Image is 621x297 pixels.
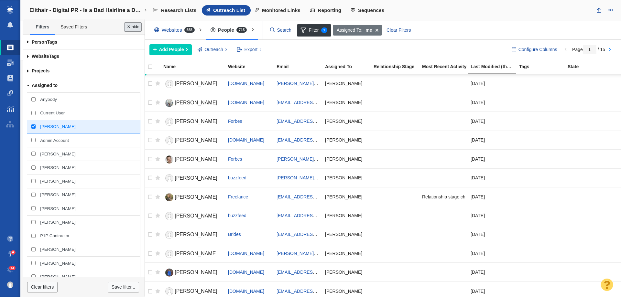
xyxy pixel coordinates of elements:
[163,192,222,203] a: [PERSON_NAME]
[228,81,264,86] span: [DOMAIN_NAME]
[31,111,36,115] input: Current User
[228,100,264,105] span: [DOMAIN_NAME]
[175,213,217,218] span: [PERSON_NAME]
[228,194,248,199] span: Freelance
[163,78,222,90] a: [PERSON_NAME]
[325,190,368,204] div: [PERSON_NAME]
[325,64,373,70] a: Assigned To
[161,7,197,13] span: Research Lists
[277,175,428,180] a: [PERSON_NAME][EMAIL_ADDRESS][PERSON_NAME][DOMAIN_NAME]
[228,137,264,143] a: [DOMAIN_NAME]
[228,251,264,256] a: [DOMAIN_NAME]
[40,192,75,198] span: [PERSON_NAME]
[262,7,300,13] span: Monitored Links
[184,27,195,33] span: 555
[163,173,222,184] a: [PERSON_NAME]
[347,5,390,16] a: Sequences
[163,64,227,69] div: Name
[149,44,192,55] button: Add People
[175,100,217,105] span: [PERSON_NAME]
[23,35,145,49] a: Tags
[175,251,261,256] span: [PERSON_NAME]'[PERSON_NAME]
[163,248,222,260] a: [PERSON_NAME]'[PERSON_NAME]
[175,194,217,200] span: [PERSON_NAME]
[245,46,257,53] span: Export
[471,77,513,90] div: [DATE]
[31,165,36,170] input: [PERSON_NAME]
[7,281,14,288] img: c9363fb76f5993e53bff3b340d5c230a
[277,213,353,218] a: [EMAIL_ADDRESS][DOMAIN_NAME]
[175,81,217,86] span: [PERSON_NAME]
[31,206,36,210] input: [PERSON_NAME]
[568,64,616,69] div: State
[325,152,368,166] div: [PERSON_NAME]
[277,81,428,86] a: [PERSON_NAME][EMAIL_ADDRESS][PERSON_NAME][DOMAIN_NAME]
[277,137,390,143] a: [EMAIL_ADDRESS][PERSON_NAME][DOMAIN_NAME]
[163,267,222,278] a: [PERSON_NAME]
[32,39,47,45] span: Person
[471,133,513,147] div: [DATE]
[228,270,264,275] a: [DOMAIN_NAME]
[175,270,217,275] span: [PERSON_NAME]
[422,64,470,69] div: Most Recent Activity
[40,219,75,225] span: [PERSON_NAME]
[31,138,36,142] input: Admin Account
[228,119,242,124] span: Forbes
[163,210,222,222] a: [PERSON_NAME]
[31,220,36,224] input: [PERSON_NAME]
[228,64,276,69] div: Website
[277,100,353,105] a: [EMAIL_ADDRESS][DOMAIN_NAME]
[321,27,328,33] span: 1
[471,114,513,128] div: [DATE]
[471,152,513,166] div: [DATE]
[325,133,368,147] div: [PERSON_NAME]
[306,5,347,16] a: Reporting
[233,44,265,55] button: Export
[277,251,390,256] a: [PERSON_NAME][EMAIL_ADDRESS][DOMAIN_NAME]
[40,260,75,266] span: [PERSON_NAME]
[471,190,513,204] div: [DATE]
[23,49,145,64] a: Tags
[23,64,145,79] a: Projects
[325,64,373,69] div: Assigned To
[228,64,276,70] a: Website
[31,97,36,101] input: Anybody
[251,5,306,16] a: Monitored Links
[277,289,390,294] a: [EMAIL_ADDRESS][PERSON_NAME][DOMAIN_NAME]
[325,77,368,90] div: [PERSON_NAME]
[471,64,518,69] div: Date the Contact information in this project was last edited
[40,233,70,239] span: P1P Contractor
[228,289,264,294] a: [DOMAIN_NAME]
[163,229,222,240] a: [PERSON_NAME]
[163,97,222,109] a: [PERSON_NAME]
[213,7,245,13] span: Outreach List
[163,154,222,165] a: [PERSON_NAME]
[40,124,75,130] span: [PERSON_NAME]
[7,6,13,14] img: buzzstream_logo_iconsimple.png
[325,171,368,185] div: [PERSON_NAME]
[471,171,513,185] div: [DATE]
[31,152,36,156] input: [PERSON_NAME]
[277,156,390,162] a: [PERSON_NAME][EMAIL_ADDRESS][DOMAIN_NAME]
[325,114,368,128] div: [PERSON_NAME]
[228,232,241,237] a: Brides
[40,165,75,171] span: [PERSON_NAME]
[31,261,36,265] input: [PERSON_NAME]
[471,95,513,109] div: [DATE]
[159,46,184,53] span: Add People
[40,178,75,184] span: [PERSON_NAME]
[358,7,384,13] span: Sequences
[277,194,353,199] a: [EMAIL_ADDRESS][DOMAIN_NAME]
[40,206,75,212] span: [PERSON_NAME]
[228,175,246,180] a: buzzfeed
[519,64,567,69] div: Tags
[228,213,246,218] span: buzzfeed
[471,228,513,241] div: [DATE]
[31,234,36,238] input: P1P Contractor
[365,27,372,34] strong: me
[471,64,518,70] a: Last Modified (this project)
[267,25,295,36] input: Search
[124,22,142,32] button: Done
